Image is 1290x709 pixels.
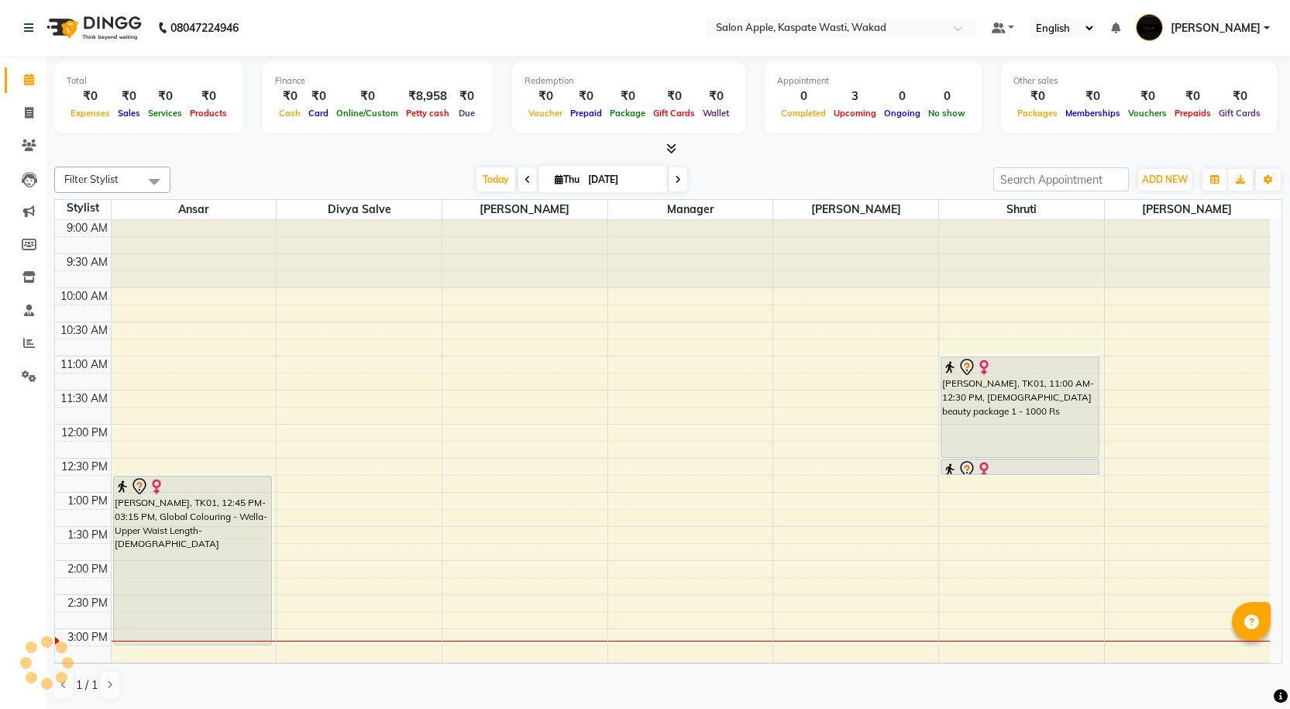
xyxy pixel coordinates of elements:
span: Due [455,108,479,119]
div: ₹0 [332,88,402,105]
div: ₹0 [186,88,231,105]
div: 11:00 AM [57,356,111,373]
span: Gift Cards [649,108,699,119]
div: 10:30 AM [57,322,111,339]
div: ₹0 [1215,88,1264,105]
span: [PERSON_NAME] [773,200,938,219]
div: 3:00 PM [64,629,111,645]
span: Expenses [67,108,114,119]
div: ₹0 [114,88,144,105]
div: 11:30 AM [57,391,111,407]
div: ₹0 [67,88,114,105]
span: 1 / 1 [76,677,98,694]
span: Divya salve [277,200,442,219]
span: Gift Cards [1215,108,1264,119]
div: ₹0 [525,88,566,105]
div: 1:30 PM [64,527,111,543]
div: ₹0 [699,88,733,105]
div: 9:00 AM [64,220,111,236]
span: [PERSON_NAME] [1105,200,1270,219]
span: Manager [608,200,773,219]
div: Stylist [55,200,111,216]
div: ₹0 [144,88,186,105]
img: Kamlesh Nikam [1136,14,1163,41]
div: 10:00 AM [57,288,111,305]
span: Wallet [699,108,733,119]
div: 12:00 PM [58,425,111,441]
span: Thu [551,174,583,185]
span: [PERSON_NAME] [1171,20,1261,36]
div: Appointment [777,74,969,88]
span: Petty cash [402,108,453,119]
span: Memberships [1061,108,1124,119]
button: ADD NEW [1138,169,1192,191]
div: ₹0 [275,88,304,105]
span: Filter Stylist [64,173,119,185]
div: [PERSON_NAME], TK01, 12:30 PM-12:45 PM, Threading-Forehead-[DEMOGRAPHIC_DATA] [941,459,1099,474]
input: Search Appointment [993,167,1129,191]
div: 0 [777,88,830,105]
span: Cash [275,108,304,119]
span: No show [924,108,969,119]
div: Total [67,74,231,88]
div: ₹0 [1013,88,1061,105]
div: Other sales [1013,74,1264,88]
div: ₹0 [1171,88,1215,105]
div: ₹0 [304,88,332,105]
div: 0 [880,88,924,105]
span: Services [144,108,186,119]
span: Today [476,167,515,191]
span: Prepaid [566,108,606,119]
div: [PERSON_NAME], TK01, 12:45 PM-03:15 PM, Global Colouring - Wella-Upper Waist Length-[DEMOGRAPHIC_... [114,477,271,645]
span: [PERSON_NAME] [442,200,607,219]
span: Prepaids [1171,108,1215,119]
span: Online/Custom [332,108,402,119]
div: ₹0 [1124,88,1171,105]
div: 3 [830,88,880,105]
span: Vouchers [1124,108,1171,119]
span: Voucher [525,108,566,119]
div: Finance [275,74,480,88]
div: 12:30 PM [58,459,111,475]
div: 3:30 PM [64,663,111,680]
img: logo [40,6,146,50]
div: ₹0 [649,88,699,105]
span: Packages [1013,108,1061,119]
div: 2:30 PM [64,595,111,611]
span: Ongoing [880,108,924,119]
b: 08047224946 [170,6,239,50]
div: ₹8,958 [402,88,453,105]
div: [PERSON_NAME], TK01, 11:00 AM-12:30 PM, [DEMOGRAPHIC_DATA] beauty package 1 - 1000 Rs [941,357,1099,457]
span: Ansar [112,200,277,219]
span: Completed [777,108,830,119]
div: 0 [924,88,969,105]
span: Products [186,108,231,119]
input: 2025-09-04 [583,168,661,191]
span: ADD NEW [1142,174,1188,185]
div: ₹0 [453,88,480,105]
div: ₹0 [1061,88,1124,105]
span: Package [606,108,649,119]
div: ₹0 [606,88,649,105]
span: Upcoming [830,108,880,119]
div: Redemption [525,74,733,88]
div: ₹0 [566,88,606,105]
div: 1:00 PM [64,493,111,509]
span: Sales [114,108,144,119]
div: 9:30 AM [64,254,111,270]
span: Shruti [939,200,1104,219]
span: Card [304,108,332,119]
div: 2:00 PM [64,561,111,577]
